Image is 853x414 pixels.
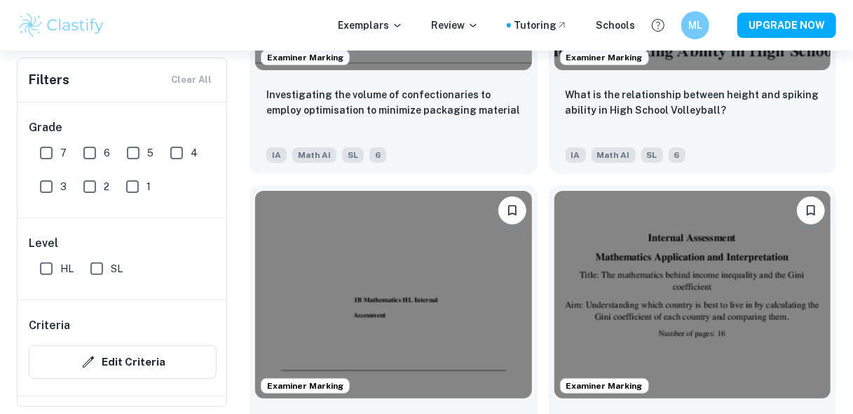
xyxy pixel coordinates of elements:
[261,380,349,392] span: Examiner Marking
[191,145,198,161] span: 4
[60,145,67,161] span: 7
[669,147,685,163] span: 6
[596,18,635,33] a: Schools
[104,145,110,161] span: 6
[681,11,709,39] button: ML
[797,196,825,225] button: Bookmark
[111,261,123,276] span: SL
[498,196,526,225] button: Bookmark
[369,147,386,163] span: 6
[17,11,106,39] img: Clastify logo
[641,147,663,163] span: SL
[29,119,217,136] h6: Grade
[566,87,820,118] p: What is the relationship between height and spiking ability in High School Volleyball?
[566,147,586,163] span: IA
[646,13,670,37] button: Help and Feedback
[104,179,109,194] span: 2
[561,380,648,392] span: Examiner Marking
[266,147,287,163] span: IA
[554,191,831,399] img: Math AI IA example thumbnail: Understanding which country is best to
[29,317,70,334] h6: Criteria
[431,18,479,33] p: Review
[737,13,836,38] button: UPGRADE NOW
[60,179,67,194] span: 3
[688,18,704,33] h6: ML
[561,51,648,64] span: Examiner Marking
[514,18,568,33] a: Tutoring
[255,191,532,399] img: Math AI IA example thumbnail: Applying optimization to minimize packag
[29,70,69,90] h6: Filters
[342,147,364,163] span: SL
[146,179,151,194] span: 1
[29,235,217,252] h6: Level
[292,147,336,163] span: Math AI
[261,51,349,64] span: Examiner Marking
[29,345,217,379] button: Edit Criteria
[338,18,403,33] p: Exemplars
[592,147,636,163] span: Math AI
[266,87,521,118] p: Investigating the volume of confectionaries to employ optimisation to minimize packaging material
[147,145,153,161] span: 5
[60,261,74,276] span: HL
